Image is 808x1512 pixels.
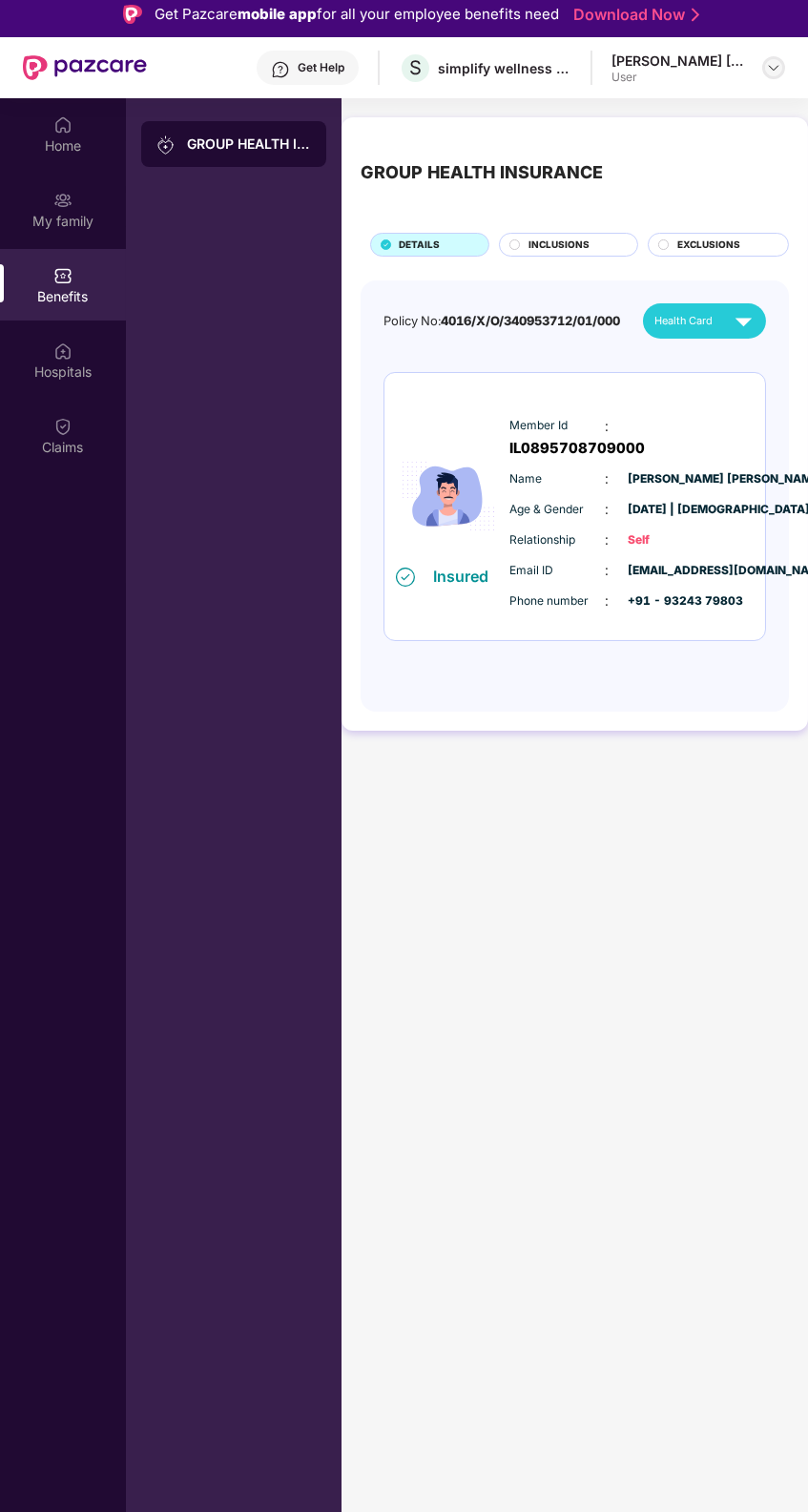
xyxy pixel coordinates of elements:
strong: mobile app [238,5,318,23]
span: DETAILS [399,238,440,253]
img: svg+xml;base64,PHN2ZyB3aWR0aD0iMjAiIGhlaWdodD0iMjAiIHZpZXdCb3g9IjAgMCAyMCAyMCIgZmlsbD0ibm9uZSIgeG... [53,191,73,210]
img: svg+xml;base64,PHN2ZyBpZD0iQ2xhaW0iIHhtbG5zPSJodHRwOi8vd3d3LnczLm9yZy8yMDAwL3N2ZyIgd2lkdGg9IjIwIi... [53,417,73,436]
span: +91 - 93243 79803 [629,592,724,611]
a: Download Now [574,5,694,25]
span: INCLUSIONS [528,238,590,253]
span: [DATE] | [DEMOGRAPHIC_DATA] [629,501,724,519]
div: User [611,70,745,85]
button: Health Card [643,303,766,339]
img: Stroke [692,5,699,25]
div: Get Help [298,60,344,75]
span: [PERSON_NAME] [PERSON_NAME] [629,470,724,488]
span: : [606,529,610,550]
div: simplify wellness india private limited [438,59,571,77]
span: : [606,416,610,437]
span: Name [510,470,606,488]
span: Email ID [510,562,606,580]
img: svg+xml;base64,PHN2ZyBpZD0iSG9tZSIgeG1sbnM9Imh0dHA6Ly93d3cudzMub3JnLzIwMDAvc3ZnIiB3aWR0aD0iMjAiIG... [53,115,73,135]
span: IL0895708709000 [510,437,646,460]
img: svg+xml;base64,PHN2ZyBpZD0iSG9zcGl0YWxzIiB4bWxucz0iaHR0cDovL3d3dy53My5vcmcvMjAwMC9zdmciIHdpZHRoPS... [53,342,73,361]
img: svg+xml;base64,PHN2ZyBpZD0iSGVscC0zMngzMiIgeG1sbnM9Imh0dHA6Ly93d3cudzMub3JnLzIwMDAvc3ZnIiB3aWR0aD... [271,60,290,79]
div: Get Pazcare for all your employee benefits need [155,3,560,26]
img: svg+xml;base64,PHN2ZyBpZD0iQmVuZWZpdHMiIHhtbG5zPSJodHRwOi8vd3d3LnczLm9yZy8yMDAwL3N2ZyIgd2lkdGg9Ij... [53,266,73,285]
img: svg+xml;base64,PHN2ZyB4bWxucz0iaHR0cDovL3d3dy53My5vcmcvMjAwMC9zdmciIHdpZHRoPSIxNiIgaGVpZ2h0PSIxNi... [396,568,415,587]
div: Insured [434,567,501,586]
span: EXCLUSIONS [678,238,741,253]
img: icon [391,426,506,565]
span: : [606,499,610,520]
img: New Pazcare Logo [23,55,147,80]
span: : [606,468,610,489]
span: Age & Gender [510,501,606,519]
div: GROUP HEALTH INSURANCE [361,159,603,186]
img: svg+xml;base64,PHN2ZyB4bWxucz0iaHR0cDovL3d3dy53My5vcmcvMjAwMC9zdmciIHZpZXdCb3g9IjAgMCAyNCAyNCIgd2... [727,304,760,338]
span: 4016/X/O/340953712/01/000 [441,313,620,328]
span: Phone number [510,592,606,611]
span: Self [629,531,724,549]
img: Logo [123,5,142,24]
span: [EMAIL_ADDRESS][DOMAIN_NAME] [629,562,724,580]
div: [PERSON_NAME] [PERSON_NAME] [611,52,745,70]
img: svg+xml;base64,PHN2ZyBpZD0iRHJvcGRvd24tMzJ4MzIiIHhtbG5zPSJodHRwOi8vd3d3LnczLm9yZy8yMDAwL3N2ZyIgd2... [766,60,781,75]
span: Relationship [510,531,606,549]
span: Member Id [510,417,606,435]
span: Health Card [654,313,713,329]
span: : [606,590,610,611]
span: : [606,560,610,581]
div: Policy No: [383,311,620,330]
span: S [409,56,422,79]
img: svg+xml;base64,PHN2ZyB3aWR0aD0iMjAiIGhlaWdodD0iMjAiIHZpZXdCb3g9IjAgMCAyMCAyMCIgZmlsbD0ibm9uZSIgeG... [156,135,176,155]
div: GROUP HEALTH INSURANCE [187,135,311,154]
